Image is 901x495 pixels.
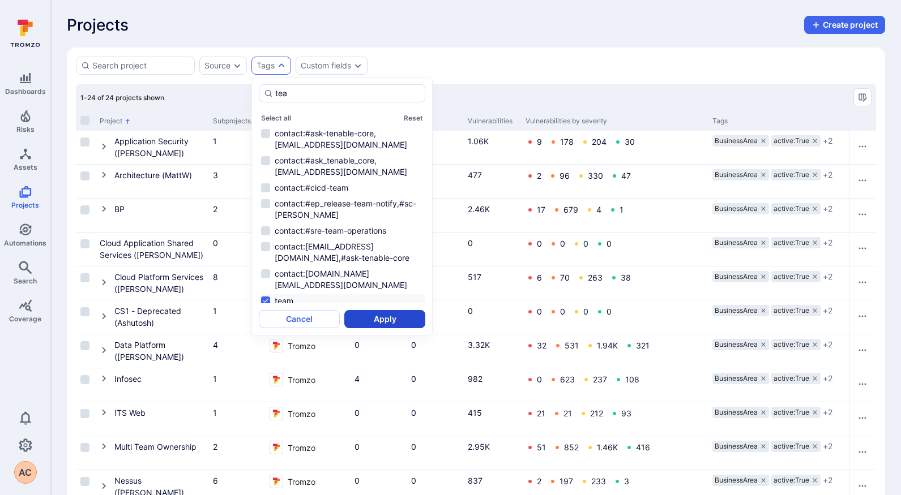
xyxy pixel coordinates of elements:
a: 237 [593,375,607,384]
div: Cell for selection [76,165,95,198]
div: Cell for Tags [708,233,848,266]
a: 0 [355,442,360,451]
div: Cell for [849,266,876,300]
span: Projects [11,201,39,209]
div: Cell for Subprojects [208,402,265,436]
div: Cell for selection [76,300,95,334]
div: Cell for Tags [708,368,848,402]
a: 0 [607,307,612,316]
a: 623 [560,375,575,384]
span: active:True [774,272,809,281]
span: BusinessArea [715,204,758,213]
a: 2.46K [468,204,490,214]
div: Cell for Assets [407,300,463,334]
a: 2 [213,204,217,214]
li: contact:#ask_tenable_core,[EMAIL_ADDRESS][DOMAIN_NAME] [259,154,425,179]
div: Cell for selection [76,131,95,164]
a: 6 [213,476,218,485]
a: 321 [636,341,650,350]
span: Select all rows [80,116,89,125]
div: BusinessArea [712,407,769,418]
div: Cell for Project [95,233,208,266]
span: Select row [80,171,89,180]
div: active:True [771,271,821,282]
button: Row actions menu [853,137,872,156]
div: active:True [771,169,821,180]
span: Dashboards [5,87,46,96]
a: 3 [213,170,218,180]
div: Cell for Vulnerabilities by severity [521,233,708,266]
a: 1 [213,136,217,146]
div: Cell for Project [95,436,208,470]
a: 233 [591,476,606,486]
a: 108 [625,375,639,384]
span: + 2 [823,305,832,316]
a: 852 [564,442,579,452]
a: 9 [537,137,542,147]
div: Cell for Project [95,368,208,402]
div: active:True [771,475,821,486]
a: 0 [468,238,473,248]
div: BusinessArea [712,373,769,384]
span: Select row [80,137,89,147]
div: tags-cell-project [712,203,844,214]
div: tags-cell-project [712,135,844,147]
div: Assets [411,116,459,126]
span: Select row [80,205,89,214]
span: Coverage [9,315,41,323]
div: tags-cell-project [712,169,844,180]
button: Row actions menu [853,443,872,461]
div: Cell for selection [76,334,95,368]
div: tags-cell-project [712,237,844,248]
span: + 2 [823,339,832,350]
span: + 2 [823,237,832,248]
a: 477 [468,170,482,180]
span: Automations [4,239,46,247]
div: Cell for Tags [708,165,848,198]
button: Sort by Subprojects [213,117,259,126]
div: Tags [257,61,275,70]
div: Cell for Tags [708,402,848,436]
span: Tromzo [288,373,315,386]
span: Select row [80,307,89,316]
a: 47 [621,171,631,180]
a: 263 [588,273,603,282]
a: 0 [537,375,542,384]
div: Cell for Subprojects [208,131,265,164]
div: active:True [771,305,821,316]
a: 1.46K [597,442,618,452]
div: Cell for Project [95,300,208,334]
span: BusinessArea [715,306,758,315]
div: Cell for Tags [708,131,848,164]
div: BusinessArea [712,305,769,316]
div: Cell for Subprojects [208,266,265,300]
div: Cell for Subprojects [208,368,265,402]
a: 51 [537,442,546,452]
a: 2 [213,442,217,451]
div: Cell for Vulnerabilities by severity [521,266,708,300]
span: active:True [774,306,809,315]
a: Data Platform (Guy Bratman) [114,340,184,361]
a: Architecture (MattW) [114,170,192,180]
button: Custom fields [301,61,351,70]
span: BusinessArea [715,476,758,485]
div: Amanda Cornwell [14,461,37,484]
li: contact:#ask-tenable-core,[EMAIL_ADDRESS][DOMAIN_NAME] [259,127,425,152]
a: 197 [560,476,573,486]
a: Cloud Platform Services (Lian Zhu) [114,272,203,294]
a: 4 [355,374,360,384]
div: Cell for Vulnerabilities [463,334,521,368]
span: + 2 [823,271,832,282]
div: Cell for Vulnerabilities by severity [521,402,708,436]
span: BusinessArea [715,374,758,383]
div: BusinessArea [712,203,769,214]
span: Select row [80,341,89,350]
div: Cell for Assets [407,165,463,198]
span: + 2 [823,407,832,418]
div: Manage columns [853,88,872,106]
button: Row actions menu [853,205,872,223]
button: Row actions menu [853,171,872,190]
a: 17 [537,205,545,214]
span: 1-24 of 24 projects shown [80,93,164,102]
a: 0 [411,408,416,417]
